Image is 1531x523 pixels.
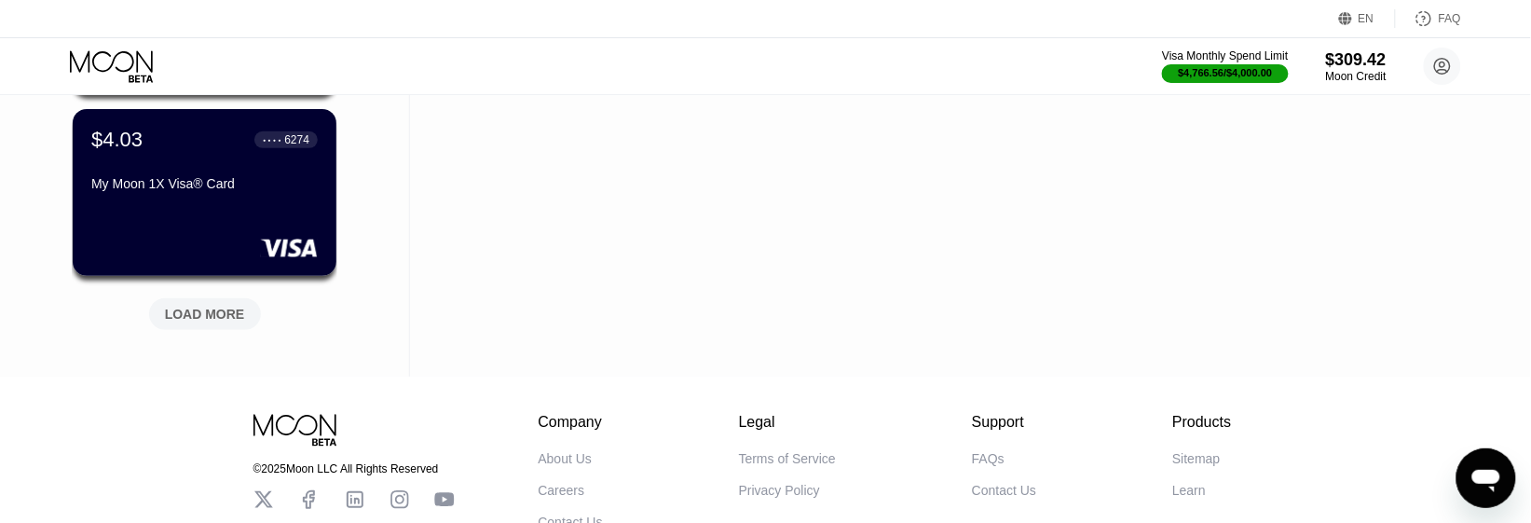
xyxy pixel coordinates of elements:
[1172,483,1206,498] div: Learn
[1359,12,1374,25] div: EN
[739,414,836,431] div: Legal
[253,462,455,475] div: © 2025 Moon LLC All Rights Reserved
[1326,50,1387,83] div: $309.42Moon Credit
[972,451,1005,466] div: FAQs
[263,137,281,143] div: ● ● ● ●
[972,414,1036,431] div: Support
[284,133,309,146] div: 6274
[739,451,836,466] div: Terms of Service
[1339,9,1396,28] div: EN
[739,483,820,498] div: Privacy Policy
[73,109,336,276] div: $4.03● ● ● ●6274My Moon 1X Visa® Card
[1439,12,1461,25] div: FAQ
[1162,49,1288,62] div: Visa Monthly Spend Limit
[972,483,1036,498] div: Contact Us
[1326,50,1387,70] div: $309.42
[91,176,318,191] div: My Moon 1X Visa® Card
[165,306,245,323] div: LOAD MORE
[539,414,603,431] div: Company
[1456,448,1516,508] iframe: Button to launch messaging window
[539,483,585,498] div: Careers
[539,451,593,466] div: About Us
[135,291,275,330] div: LOAD MORE
[1172,414,1231,431] div: Products
[1179,67,1273,78] div: $4,766.56 / $4,000.00
[1396,9,1461,28] div: FAQ
[1326,70,1387,83] div: Moon Credit
[1172,451,1220,466] div: Sitemap
[91,128,143,152] div: $4.03
[1162,49,1288,83] div: Visa Monthly Spend Limit$4,766.56/$4,000.00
